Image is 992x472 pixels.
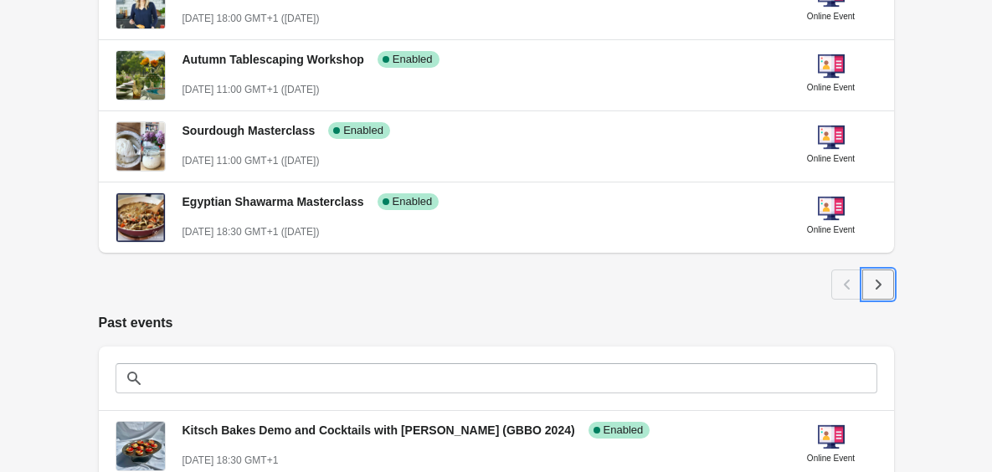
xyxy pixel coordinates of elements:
[116,193,165,242] img: Egyptian Shawarma Masterclass
[182,226,320,238] span: [DATE] 18:30 GMT+1 ([DATE])
[807,151,855,167] div: Online Event
[182,13,320,24] span: [DATE] 18:00 GMT+1 ([DATE])
[182,423,575,437] span: Kitsch Bakes Demo and Cocktails with [PERSON_NAME] (GBBO 2024)
[116,422,165,470] img: Kitsch Bakes Demo and Cocktails with Christiaan de Vries (GBBO 2024)
[818,124,845,151] img: online-event-5d64391802a09ceff1f8b055f10f5880.png
[182,195,364,208] span: Egyptian Shawarma Masterclass
[818,53,845,80] img: online-event-5d64391802a09ceff1f8b055f10f5880.png
[182,454,279,466] span: [DATE] 18:30 GMT+1
[182,124,316,137] span: Sourdough Masterclass
[818,195,845,222] img: online-event-5d64391802a09ceff1f8b055f10f5880.png
[182,155,320,167] span: [DATE] 11:00 GMT+1 ([DATE])
[807,222,855,239] div: Online Event
[604,423,644,437] span: Enabled
[862,269,894,300] button: Next
[807,450,855,467] div: Online Event
[116,122,165,171] img: Sourdough Masterclass
[807,80,855,96] div: Online Event
[807,8,855,25] div: Online Event
[393,53,433,66] span: Enabled
[99,313,894,333] h2: Past events
[182,84,320,95] span: [DATE] 11:00 GMT+1 ([DATE])
[831,269,894,300] nav: Pagination
[343,124,383,137] span: Enabled
[393,195,433,208] span: Enabled
[182,53,364,66] span: Autumn Tablescaping Workshop
[116,51,165,100] img: Autumn Tablescaping Workshop
[818,423,845,450] img: online-event-5d64391802a09ceff1f8b055f10f5880.png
